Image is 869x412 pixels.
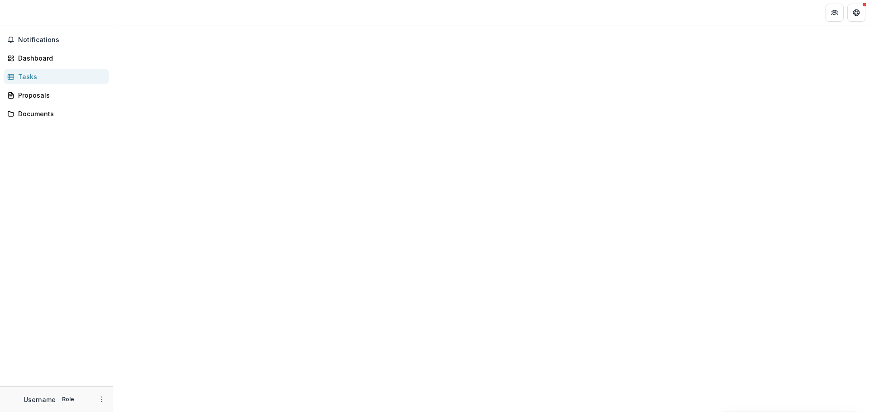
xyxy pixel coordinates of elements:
p: Username [24,395,56,404]
div: Documents [18,109,102,118]
a: Proposals [4,88,109,103]
span: Notifications [18,36,105,44]
a: Tasks [4,69,109,84]
a: Documents [4,106,109,121]
button: Get Help [847,4,865,22]
div: Dashboard [18,53,102,63]
button: More [96,394,107,405]
div: Tasks [18,72,102,81]
button: Partners [826,4,844,22]
a: Dashboard [4,51,109,66]
button: Notifications [4,33,109,47]
p: Role [59,395,77,403]
div: Proposals [18,90,102,100]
